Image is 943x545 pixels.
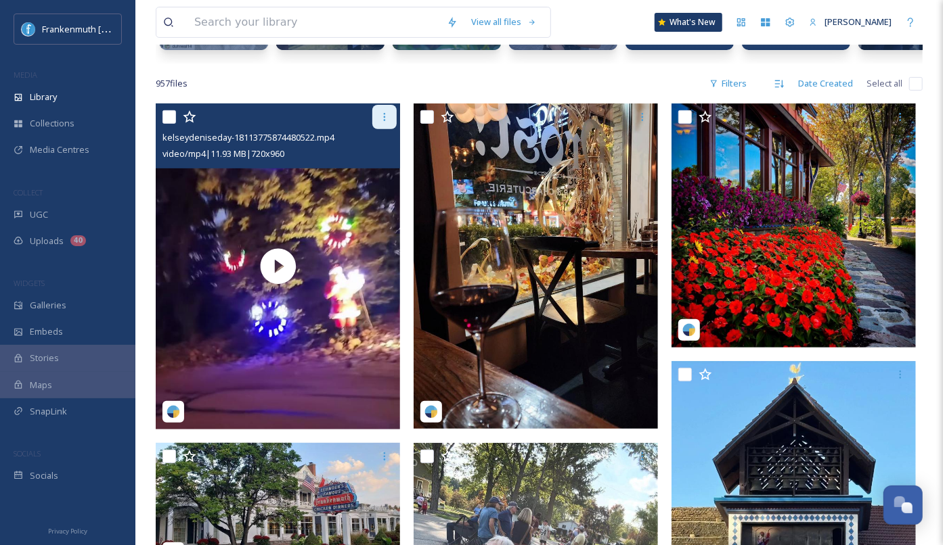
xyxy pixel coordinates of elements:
[682,323,696,337] img: snapsea-logo.png
[703,70,753,97] div: Filters
[30,379,52,392] span: Maps
[156,103,400,429] img: thumbnail
[825,16,892,28] span: [PERSON_NAME]
[22,22,35,36] img: Social%20Media%20PFP%202025.jpg
[672,103,916,348] img: rwc_photography3-18078380051093878.jpeg
[162,147,284,160] span: video/mp4 | 11.93 MB | 720 x 960
[802,9,898,35] a: [PERSON_NAME]
[167,405,180,419] img: snapsea-logo.png
[464,9,544,35] a: View all files
[30,117,74,130] span: Collections
[162,131,334,143] span: kelseydeniseday-18113775874480522.mp4
[14,278,45,288] span: WIDGETS
[30,91,57,103] span: Library
[867,77,902,90] span: Select all
[48,527,87,536] span: Privacy Policy
[414,103,658,429] img: kelseydeniseday-18082407232781520.jpeg
[30,469,58,482] span: Socials
[30,325,63,338] span: Embeds
[156,77,188,90] span: 957 file s
[42,22,144,35] span: Frankenmuth [US_STATE]
[30,208,48,221] span: UGC
[30,235,64,247] span: Uploads
[655,13,722,32] a: What's New
[30,299,66,312] span: Galleries
[14,70,37,80] span: MEDIA
[14,448,41,458] span: SOCIALS
[30,352,59,364] span: Stories
[14,187,43,197] span: COLLECT
[30,143,89,156] span: Media Centres
[30,405,67,418] span: SnapLink
[883,485,923,525] button: Open Chat
[791,70,860,97] div: Date Created
[424,405,438,419] img: snapsea-logo.png
[48,522,87,538] a: Privacy Policy
[188,7,440,37] input: Search your library
[70,235,86,246] div: 40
